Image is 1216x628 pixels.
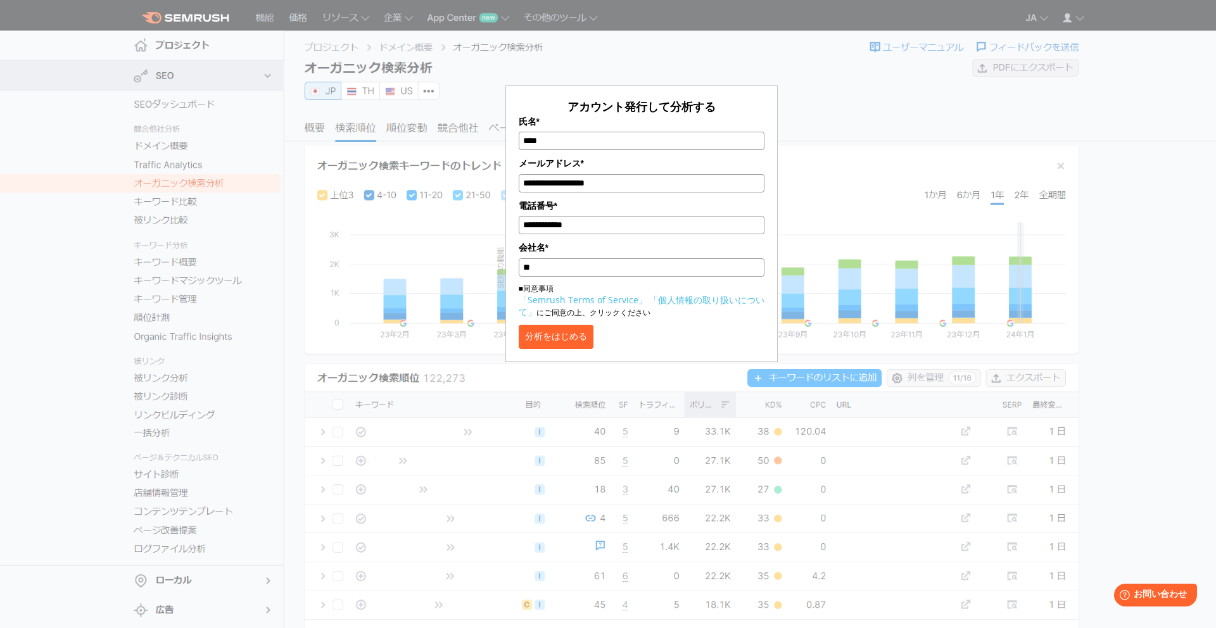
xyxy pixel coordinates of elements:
[519,283,764,318] p: ■同意事項 にご同意の上、クリックください
[519,294,647,306] a: 「Semrush Terms of Service」
[519,325,593,349] button: 分析をはじめる
[567,99,716,114] span: アカウント発行して分析する
[519,156,764,170] label: メールアドレス*
[1103,579,1202,614] iframe: Help widget launcher
[519,199,764,213] label: 電話番号*
[519,294,764,318] a: 「個人情報の取り扱いについて」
